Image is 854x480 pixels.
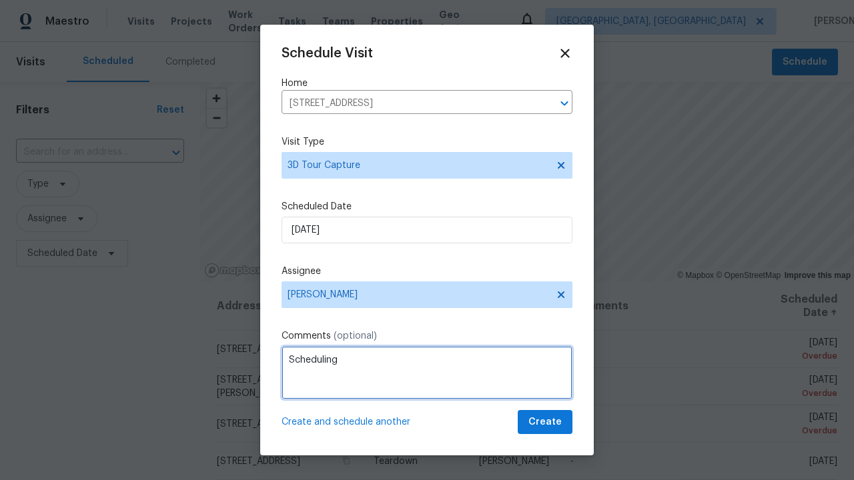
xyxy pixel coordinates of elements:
span: Create [528,414,562,431]
label: Assignee [282,265,572,278]
input: M/D/YYYY [282,217,572,243]
span: Close [558,46,572,61]
span: [PERSON_NAME] [288,289,549,300]
label: Visit Type [282,135,572,149]
button: Open [555,94,574,113]
label: Scheduled Date [282,200,572,213]
span: 3D Tour Capture [288,159,547,172]
label: Comments [282,329,572,343]
span: Schedule Visit [282,47,373,60]
span: Create and schedule another [282,415,410,429]
button: Create [518,410,572,435]
input: Enter in an address [282,93,535,114]
label: Home [282,77,572,90]
textarea: Scheduling [282,346,572,399]
span: (optional) [334,331,377,341]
